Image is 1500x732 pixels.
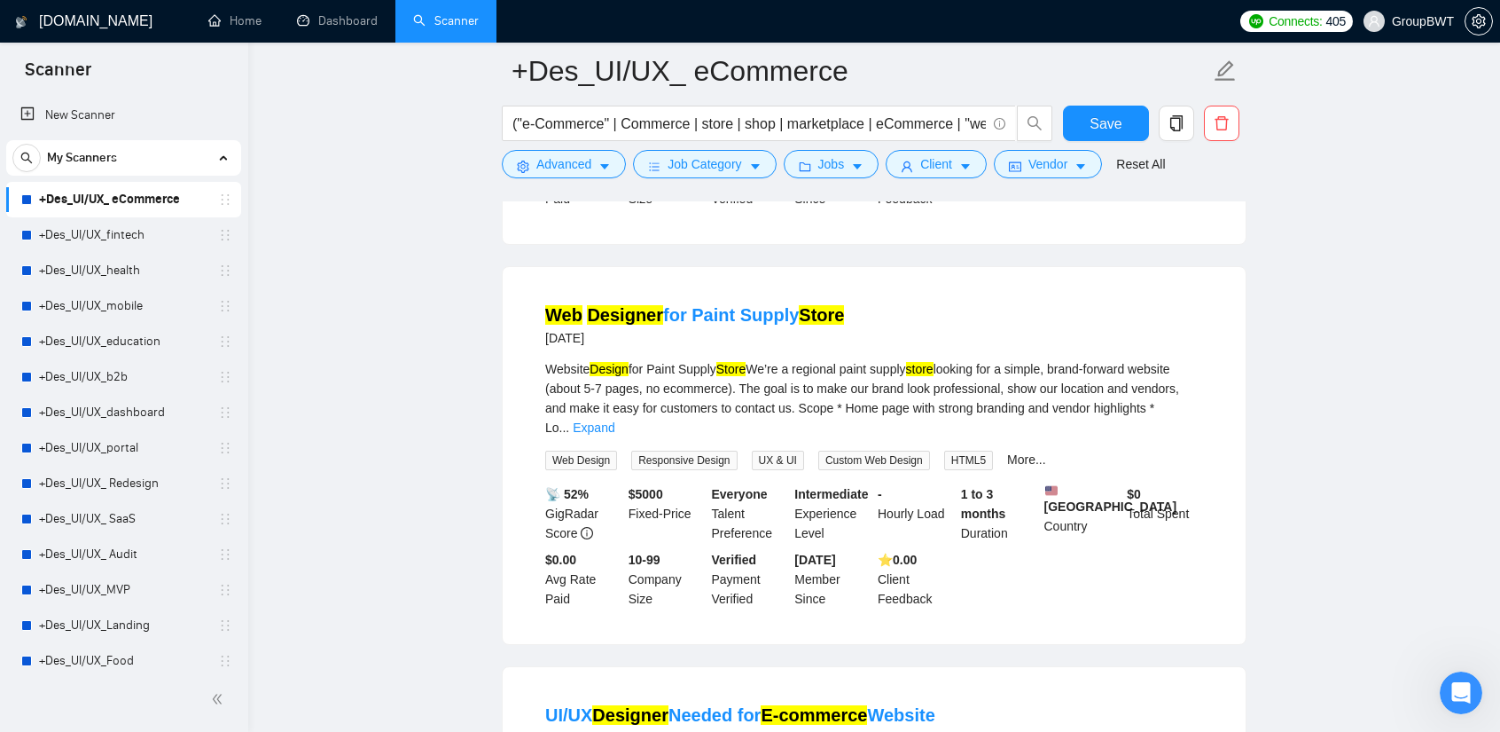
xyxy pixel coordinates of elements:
[545,487,589,501] b: 📡 52%
[1044,484,1177,514] b: [GEOGRAPHIC_DATA]
[818,154,845,174] span: Jobs
[218,583,232,597] span: holder
[625,484,708,543] div: Fixed-Price
[1269,12,1322,31] span: Connects:
[1009,160,1021,173] span: idcard
[218,335,232,349] span: holder
[545,705,935,725] a: UI/UXDesignerNeeded forE-commerceWebsite
[512,113,986,135] input: Search Freelance Jobs...
[590,362,629,376] mark: Design
[1159,106,1194,141] button: copy
[297,13,378,28] a: dashboardDashboard
[208,13,262,28] a: homeHome
[311,7,343,39] div: Закрыть
[961,487,1006,521] b: 1 to 3 months
[11,57,105,94] span: Scanner
[794,487,868,501] b: Intermediate
[545,305,582,325] mark: Web
[1045,484,1058,497] img: 🇺🇸
[708,550,792,609] div: Payment Verified
[47,140,117,176] span: My Scanners
[712,487,768,501] b: Everyone
[84,581,98,595] button: Добавить вложение
[631,451,737,470] span: Responsive Design
[598,160,611,173] span: caret-down
[1465,14,1493,28] a: setting
[27,581,42,595] button: Средство выбора эмодзи
[1127,487,1141,501] b: $ 0
[1074,160,1087,173] span: caret-down
[12,144,41,172] button: search
[818,451,930,470] span: Custom Web Design
[716,362,746,376] mark: Store
[218,299,232,313] span: holder
[15,8,27,36] img: logo
[39,288,207,324] a: +Des_UI/UX_mobile
[39,466,207,501] a: +Des_UI/UX_ Redesign
[413,13,479,28] a: searchScanner
[1440,672,1482,714] iframe: Intercom live chat
[218,441,232,455] span: holder
[1007,453,1046,467] a: More...
[218,654,232,668] span: holder
[1063,106,1149,141] button: Save
[545,305,844,325] a: Web Designerfor Paint SupplyStore
[1090,113,1121,135] span: Save
[944,451,993,470] span: HTML5
[12,7,45,41] button: go back
[545,451,617,470] span: Web Design
[791,484,874,543] div: Experience Level
[15,544,340,574] textarea: Ваше сообщение...
[957,484,1041,543] div: Duration
[878,487,882,501] b: -
[573,421,614,435] a: Expand
[100,10,129,38] img: Profile image for Mariia
[874,550,957,609] div: Client Feedback
[6,98,241,133] li: New Scanner
[794,553,835,567] b: [DATE]
[559,421,570,435] span: ...
[39,501,207,537] a: +Des_UI/UX_ SaaS
[799,160,811,173] span: folder
[542,484,625,543] div: GigRadar Score
[1041,484,1124,543] div: Country
[629,553,660,567] b: 10-99
[906,362,934,376] mark: store
[39,572,207,608] a: +Des_UI/UX_MVP
[512,49,1210,93] input: Scanner name...
[712,553,757,567] b: Verified
[218,476,232,491] span: holder
[13,152,40,164] span: search
[218,370,232,384] span: holder
[587,305,663,325] mark: Designer
[1465,7,1493,35] button: setting
[75,10,104,38] img: Profile image for Viktor
[39,643,207,679] a: +Des_UI/UX_Food
[218,228,232,242] span: holder
[886,150,987,178] button: userClientcaret-down
[39,217,207,253] a: +Des_UI/UX_fintech
[150,22,249,40] p: Меньше минуты
[648,160,660,173] span: bars
[878,553,917,567] b: ⭐️ 0.00
[901,160,913,173] span: user
[218,264,232,278] span: holder
[633,150,776,178] button: barsJob Categorycaret-down
[218,193,232,207] span: holder
[39,324,207,359] a: +Des_UI/UX_education
[502,150,626,178] button: settingAdvancedcaret-down
[784,150,879,178] button: folderJobscaret-down
[1205,115,1238,131] span: delete
[592,705,668,725] mark: Designer
[799,305,844,325] mark: Store
[136,9,252,22] h1: [DOMAIN_NAME]
[851,160,863,173] span: caret-down
[51,10,79,38] img: Profile image for Nazar
[304,574,332,602] button: Отправить сообщение…
[545,327,844,349] div: [DATE]
[39,430,207,466] a: +Des_UI/UX_portal
[1160,115,1193,131] span: copy
[39,395,207,430] a: +Des_UI/UX_dashboard
[1214,59,1237,83] span: edit
[994,150,1102,178] button: idcardVendorcaret-down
